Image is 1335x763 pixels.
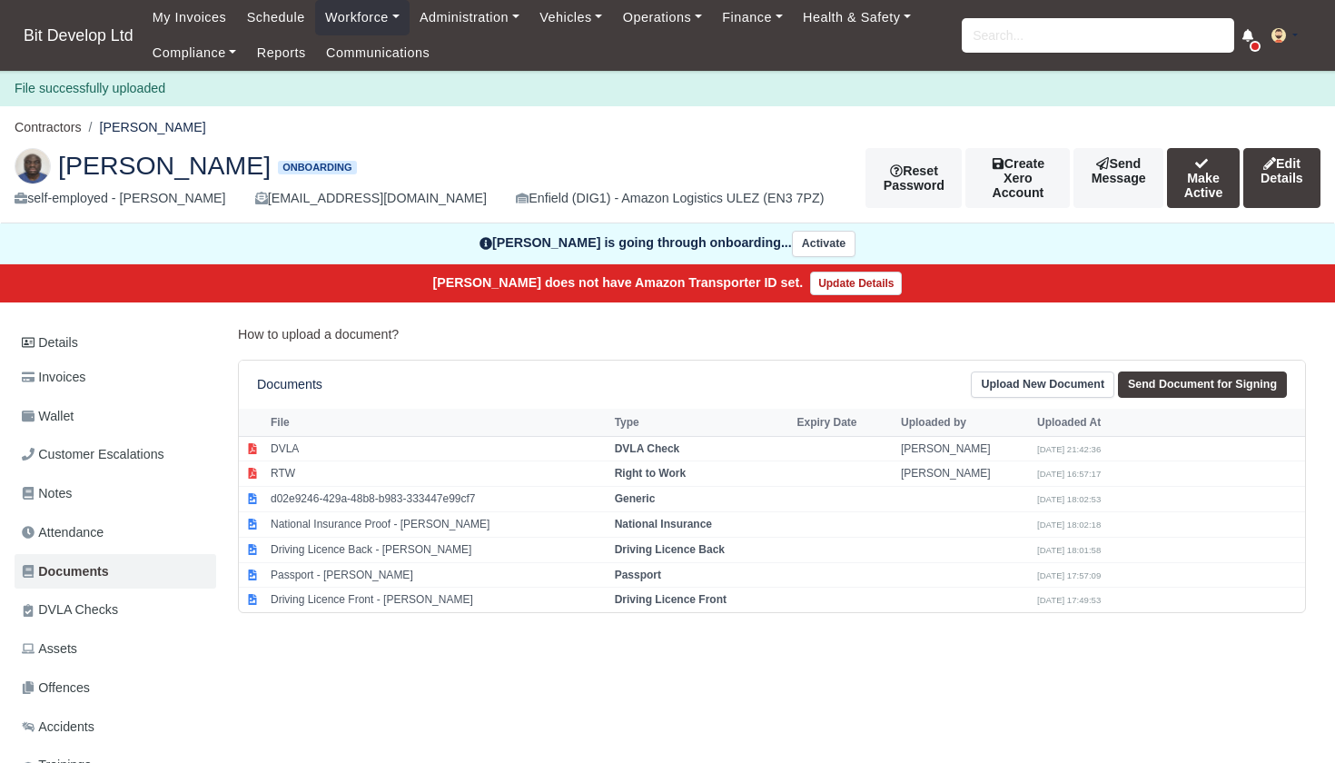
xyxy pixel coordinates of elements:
[965,148,1070,208] button: Create Xero Account
[792,409,896,436] th: Expiry Date
[1073,148,1163,208] a: Send Message
[22,444,164,465] span: Customer Escalations
[15,476,216,511] a: Notes
[615,543,725,556] strong: Driving Licence Back
[896,409,1033,436] th: Uploaded by
[1243,148,1320,208] a: Edit Details
[22,717,94,738] span: Accidents
[266,409,610,436] th: File
[615,467,686,480] strong: Right to Work
[15,326,216,360] a: Details
[266,487,610,512] td: d02e9246-429a-48b8-b983-333447e99cf7
[962,18,1234,53] input: Search...
[238,327,399,342] a: How to upload a document?
[22,599,118,620] span: DVLA Checks
[615,593,727,606] strong: Driving Licence Front
[516,188,824,209] div: Enfield (DIG1) - Amazon Logistics ULEZ (EN3 7PZ)
[1167,148,1240,208] button: Make Active
[15,188,226,209] div: self-employed - [PERSON_NAME]
[143,35,247,71] a: Compliance
[266,537,610,562] td: Driving Licence Back - [PERSON_NAME]
[257,377,322,392] h6: Documents
[278,161,356,174] span: Onboarding
[1037,545,1101,555] small: [DATE] 18:01:58
[266,512,610,538] td: National Insurance Proof - [PERSON_NAME]
[1037,444,1101,454] small: [DATE] 21:42:36
[58,153,271,178] span: [PERSON_NAME]
[810,272,902,295] a: Update Details
[1118,372,1287,398] a: Send Document for Signing
[15,18,143,54] a: Bit Develop Ltd
[22,678,90,699] span: Offences
[615,442,680,455] strong: DVLA Check
[15,17,143,54] span: Bit Develop Ltd
[266,562,610,588] td: Passport - [PERSON_NAME]
[15,592,216,628] a: DVLA Checks
[15,709,216,745] a: Accidents
[22,561,109,582] span: Documents
[1033,409,1169,436] th: Uploaded At
[255,188,487,209] div: [EMAIL_ADDRESS][DOMAIN_NAME]
[615,569,661,581] strong: Passport
[615,518,712,530] strong: National Insurance
[82,117,206,138] li: [PERSON_NAME]
[15,120,82,134] a: Contractors
[15,515,216,550] a: Attendance
[15,670,216,706] a: Offences
[22,406,74,427] span: Wallet
[247,35,316,71] a: Reports
[865,148,962,208] button: Reset Password
[22,367,85,388] span: Invoices
[266,588,610,612] td: Driving Licence Front - [PERSON_NAME]
[15,437,216,472] a: Customer Escalations
[15,360,216,395] a: Invoices
[1037,595,1101,605] small: [DATE] 17:49:53
[15,631,216,667] a: Assets
[615,492,656,505] strong: Generic
[15,554,216,590] a: Documents
[1037,570,1101,580] small: [DATE] 17:57:09
[792,231,855,257] button: Activate
[971,372,1114,398] a: Upload New Document
[266,436,610,461] td: DVLA
[610,409,793,436] th: Type
[22,522,104,543] span: Attendance
[896,436,1033,461] td: [PERSON_NAME]
[896,461,1033,487] td: [PERSON_NAME]
[15,399,216,434] a: Wallet
[316,35,440,71] a: Communications
[1037,494,1101,504] small: [DATE] 18:02:53
[266,461,610,487] td: RTW
[22,483,72,504] span: Notes
[1037,520,1101,530] small: [DATE] 18:02:18
[1,134,1334,224] div: Alain Wongo
[22,639,77,659] span: Assets
[1037,469,1101,479] small: [DATE] 16:57:17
